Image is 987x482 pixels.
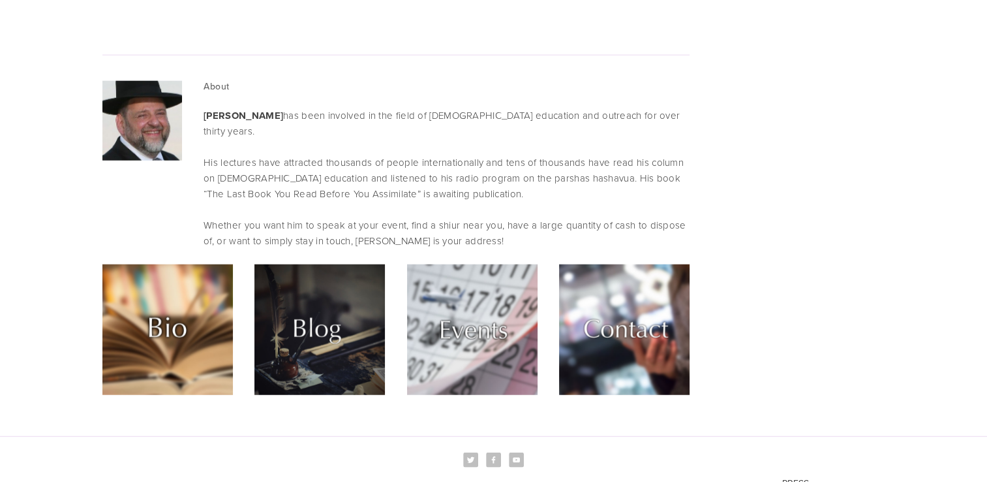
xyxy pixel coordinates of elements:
p: Whether you want him to speak at your event, find a shiur near you, have a large quantity of cash... [204,217,689,249]
strong: [PERSON_NAME] [204,108,283,123]
p: His lectures have attracted thousands of people internationally and tens of thousands have read h... [204,155,689,202]
p: has been involved in the field of [DEMOGRAPHIC_DATA] education and outreach for over thirty years. [204,108,689,139]
h3: About [204,81,689,92]
img: 14925528_203262856780880_7817450999216063088_n.jpg [102,81,182,161]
